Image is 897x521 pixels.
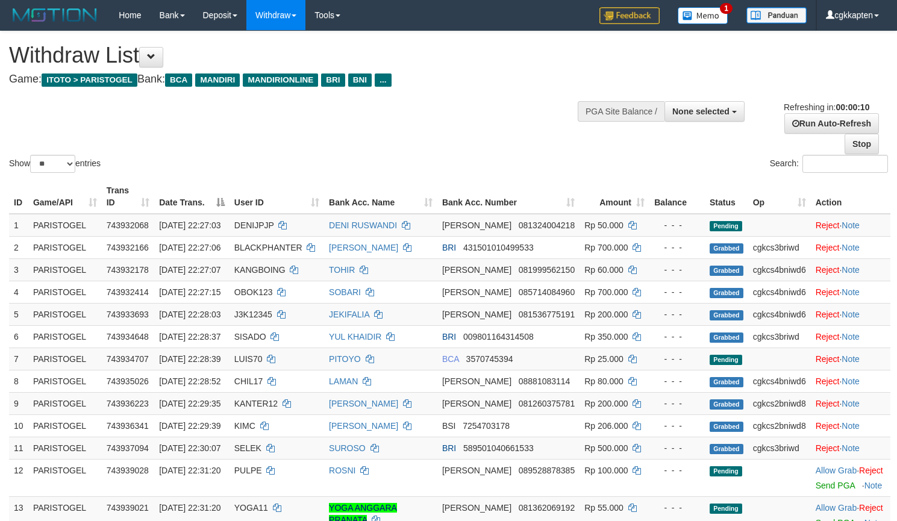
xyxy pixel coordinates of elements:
span: 743936223 [107,399,149,408]
span: SELEK [234,443,261,453]
th: Trans ID: activate to sort column ascending [102,179,154,214]
button: None selected [664,101,745,122]
div: - - - [654,353,700,365]
td: cgkcs4bniwd6 [748,370,811,392]
td: 1 [9,214,28,237]
span: BSI [442,421,456,431]
span: 1 [720,3,733,14]
h4: Game: Bank: [9,73,586,86]
span: BRI [442,332,456,342]
a: Reject [816,310,840,319]
span: [PERSON_NAME] [442,466,511,475]
td: 8 [9,370,28,392]
div: - - - [654,331,700,343]
span: Rp 25.000 [584,354,624,364]
span: · [816,466,859,475]
span: PULPE [234,466,262,475]
span: [DATE] 22:28:03 [159,310,220,319]
span: 743932166 [107,243,149,252]
a: Note [864,481,883,490]
span: Copy 081536775191 to clipboard [519,310,575,319]
span: OBOK123 [234,287,273,297]
span: Copy 08881083114 to clipboard [519,376,570,386]
th: Status [705,179,748,214]
td: 3 [9,258,28,281]
span: 743932178 [107,265,149,275]
a: DENI RUSWANDI [329,220,397,230]
span: Grabbed [710,332,743,343]
td: 9 [9,392,28,414]
span: [PERSON_NAME] [442,503,511,513]
a: Note [842,376,860,386]
img: Feedback.jpg [599,7,660,24]
th: Op: activate to sort column ascending [748,179,811,214]
span: BLACKPHANTER [234,243,302,252]
span: Rp 200.000 [584,399,628,408]
span: KIMC [234,421,255,431]
span: [PERSON_NAME] [442,376,511,386]
span: Copy 3570745394 to clipboard [466,354,513,364]
span: BNI [348,73,372,87]
span: ITOTO > PARISTOGEL [42,73,137,87]
span: Grabbed [710,377,743,387]
span: MANDIRI [195,73,240,87]
td: PARISTOGEL [28,392,102,414]
a: SOBARI [329,287,361,297]
span: 743933693 [107,310,149,319]
span: Rp 55.000 [584,503,624,513]
span: Grabbed [710,288,743,298]
span: [DATE] 22:27:15 [159,287,220,297]
a: JEKIFALIA [329,310,369,319]
span: Pending [710,355,742,365]
span: [DATE] 22:28:52 [159,376,220,386]
a: Reject [816,243,840,252]
span: [DATE] 22:31:20 [159,503,220,513]
td: · [811,258,890,281]
h1: Withdraw List [9,43,586,67]
td: PARISTOGEL [28,281,102,303]
td: PARISTOGEL [28,370,102,392]
span: 743934648 [107,332,149,342]
span: Copy 009801164314508 to clipboard [463,332,534,342]
td: 7 [9,348,28,370]
th: User ID: activate to sort column ascending [230,179,324,214]
td: 2 [9,236,28,258]
a: Reject [816,443,840,453]
a: SUROSO [329,443,366,453]
span: Grabbed [710,310,743,320]
span: Rp 700.000 [584,287,628,297]
a: [PERSON_NAME] [329,243,398,252]
a: [PERSON_NAME] [329,399,398,408]
span: Rp 206.000 [584,421,628,431]
img: MOTION_logo.png [9,6,101,24]
span: Grabbed [710,422,743,432]
a: Note [842,265,860,275]
th: Bank Acc. Name: activate to sort column ascending [324,179,437,214]
span: BRI [442,243,456,252]
select: Showentries [30,155,75,173]
a: Reject [816,354,840,364]
span: Copy 089528878385 to clipboard [519,466,575,475]
span: 743935026 [107,376,149,386]
span: BRI [442,443,456,453]
div: PGA Site Balance / [578,101,664,122]
a: Reject [859,466,883,475]
img: panduan.png [746,7,807,23]
span: 743934707 [107,354,149,364]
span: DENIJPJP [234,220,274,230]
span: [PERSON_NAME] [442,399,511,408]
label: Show entries [9,155,101,173]
span: Copy 589501040661533 to clipboard [463,443,534,453]
td: PARISTOGEL [28,348,102,370]
td: cgkcs3briwd [748,236,811,258]
td: 5 [9,303,28,325]
a: Note [842,421,860,431]
a: Note [842,399,860,408]
span: KANTER12 [234,399,278,408]
a: Reject [859,503,883,513]
div: - - - [654,420,700,432]
span: [DATE] 22:29:39 [159,421,220,431]
span: BCA [442,354,459,364]
input: Search: [802,155,888,173]
span: Pending [710,504,742,514]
